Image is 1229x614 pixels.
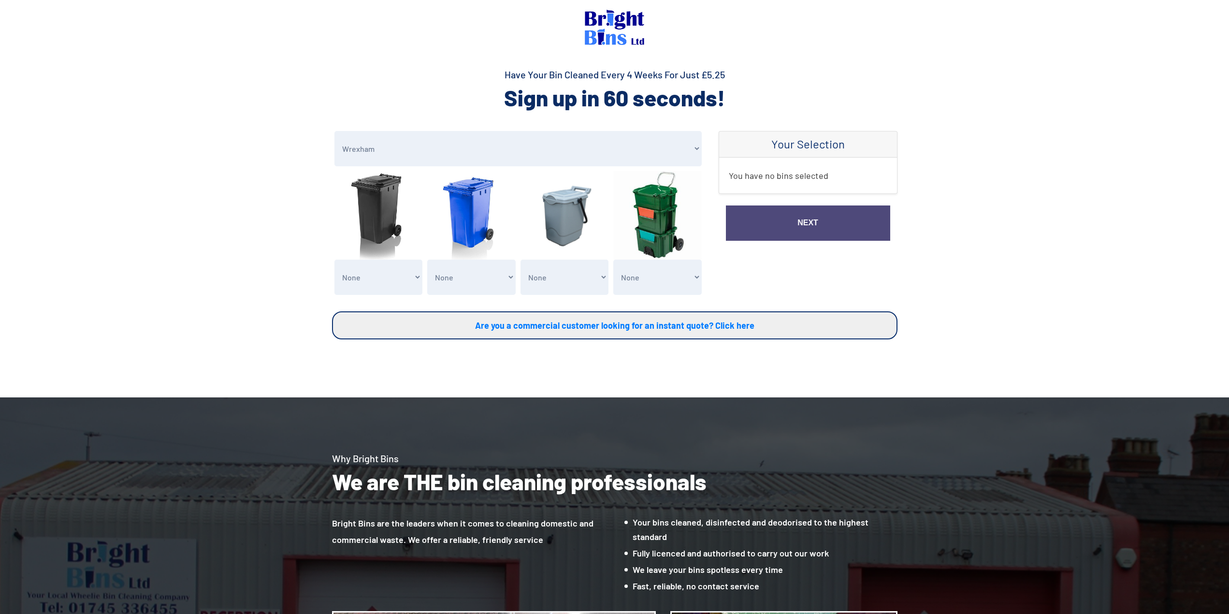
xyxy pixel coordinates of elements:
[613,171,702,260] img: recyclingSystem1.jpg
[624,562,897,577] li: We leave your bins spotless every time
[624,546,897,560] li: Fully licenced and authorised to carry out our work
[332,68,897,81] h4: Have Your Bin Cleaned Every 4 Weeks For Just £5.25
[729,167,887,184] p: You have no bins selected
[624,515,897,544] li: Your bins cleaned, disinfected and deodorised to the highest standard
[729,137,887,151] h4: Your Selection
[334,171,423,260] img: general_type_1.jpg
[521,171,609,260] img: food.jpg
[624,579,897,593] li: Fast, reliable, no contact service
[332,515,615,548] p: Bright Bins are the leaders when it comes to cleaning domestic and commercial waste. We offer a r...
[726,205,890,241] a: Next
[332,83,897,112] h2: Sign up in 60 seconds!
[427,171,516,260] img: general_type_2.jpg
[332,467,897,496] h2: We are THE bin cleaning professionals
[332,311,897,339] a: Are you a commercial customer looking for an instant quote? Click here
[332,452,897,465] h4: Why Bright Bins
